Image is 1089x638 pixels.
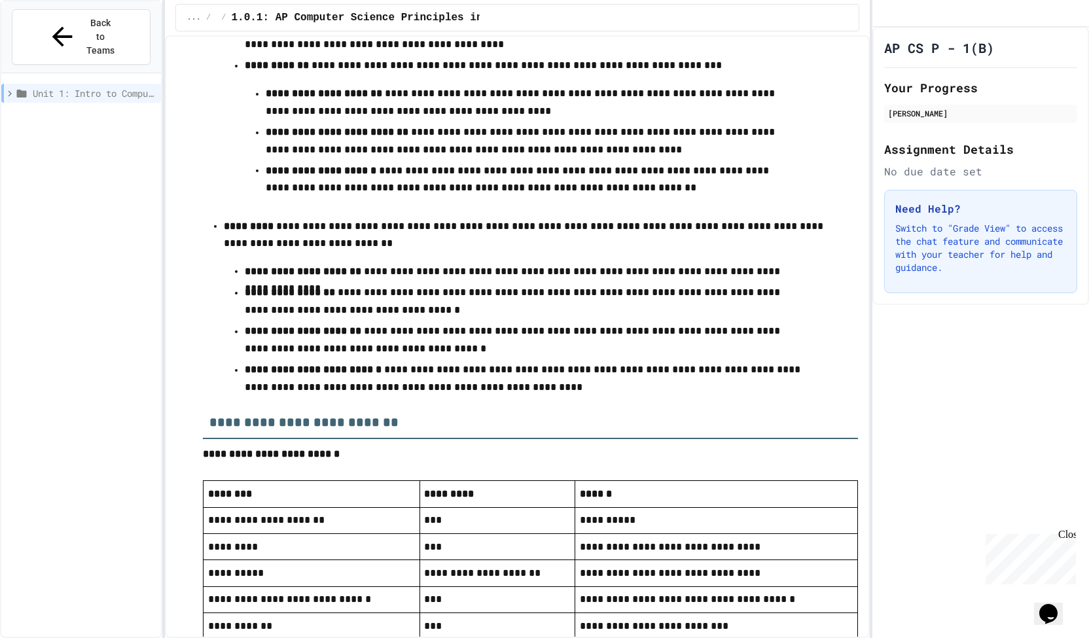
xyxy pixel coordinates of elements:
[33,86,156,100] span: Unit 1: Intro to Computer Science
[895,201,1066,217] h3: Need Help?
[980,529,1076,584] iframe: chat widget
[1034,586,1076,625] iframe: chat widget
[884,39,994,57] h1: AP CS P - 1(B)
[884,140,1077,158] h2: Assignment Details
[5,5,90,83] div: Chat with us now!Close
[206,12,211,23] span: /
[187,12,201,23] span: ...
[12,9,151,65] button: Back to Teams
[895,222,1066,274] p: Switch to "Grade View" to access the chat feature and communicate with your teacher for help and ...
[884,79,1077,97] h2: Your Progress
[231,10,627,26] span: 1.0.1: AP Computer Science Principles in Python Course Syllabus
[85,16,116,58] span: Back to Teams
[888,107,1073,119] div: [PERSON_NAME]
[884,164,1077,179] div: No due date set
[221,12,226,23] span: /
